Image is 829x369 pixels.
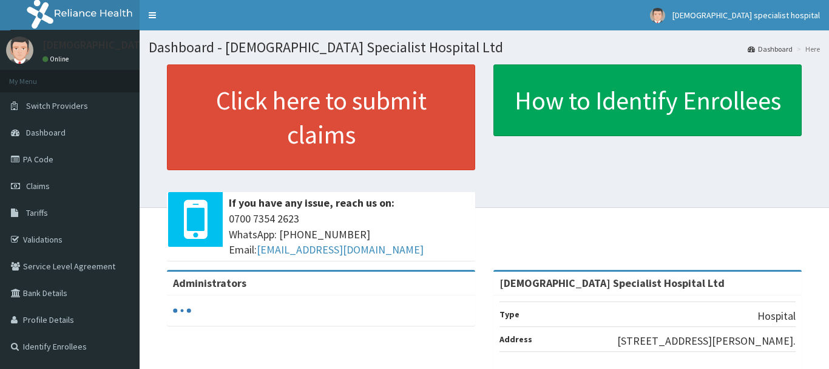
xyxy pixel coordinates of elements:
b: Address [499,334,532,345]
span: Tariffs [26,207,48,218]
p: [STREET_ADDRESS][PERSON_NAME]. [617,333,796,349]
li: Here [794,44,820,54]
span: Switch Providers [26,100,88,111]
b: Type [499,309,519,320]
span: Dashboard [26,127,66,138]
a: [EMAIL_ADDRESS][DOMAIN_NAME] [257,243,424,257]
b: Administrators [173,276,246,290]
svg: audio-loading [173,302,191,320]
span: Claims [26,181,50,191]
b: If you have any issue, reach us on: [229,196,394,210]
a: Dashboard [748,44,793,54]
p: Hospital [757,308,796,324]
a: Click here to submit claims [167,64,475,170]
span: [DEMOGRAPHIC_DATA] specialist hospital [672,10,820,21]
span: 0700 7354 2623 WhatsApp: [PHONE_NUMBER] Email: [229,211,469,258]
img: User Image [6,36,33,64]
a: Online [42,55,72,63]
h1: Dashboard - [DEMOGRAPHIC_DATA] Specialist Hospital Ltd [149,40,820,55]
img: User Image [650,8,665,23]
p: [DEMOGRAPHIC_DATA] specialist hospital [42,40,239,50]
strong: [DEMOGRAPHIC_DATA] Specialist Hospital Ltd [499,276,725,290]
a: How to Identify Enrollees [493,64,802,136]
